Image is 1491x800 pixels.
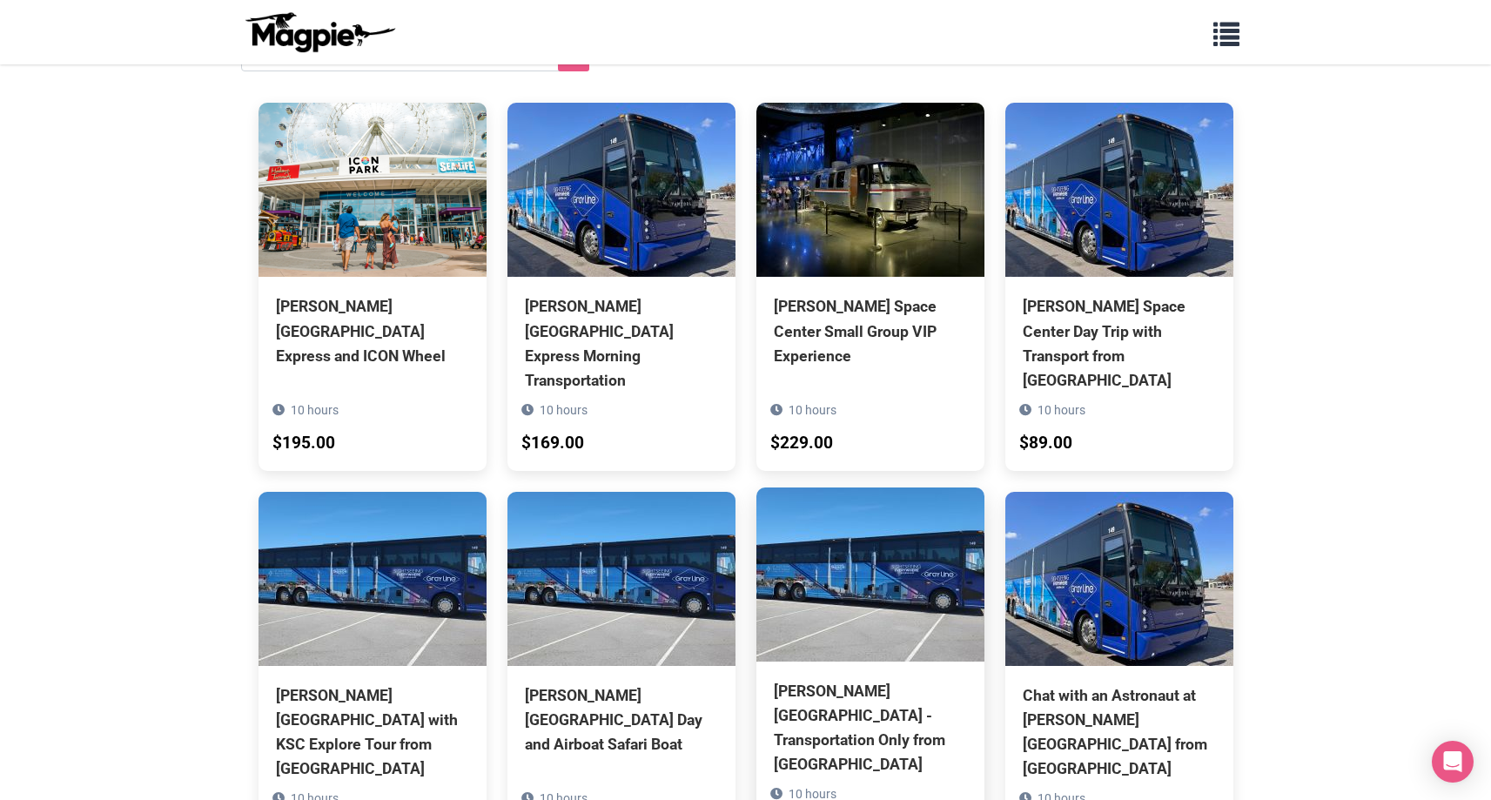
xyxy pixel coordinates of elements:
div: [PERSON_NAME] Space Center Day Trip with Transport from [GEOGRAPHIC_DATA] [1023,294,1216,393]
a: [PERSON_NAME][GEOGRAPHIC_DATA] Express and ICON Wheel 10 hours $195.00 [259,103,487,446]
div: $195.00 [272,430,335,457]
div: [PERSON_NAME][GEOGRAPHIC_DATA] Day and Airboat Safari Boat [525,683,718,756]
img: Kennedy Space Center with KSC Explore Tour from Orlando [259,492,487,666]
a: [PERSON_NAME] Space Center Day Trip with Transport from [GEOGRAPHIC_DATA] 10 hours $89.00 [1005,103,1233,471]
div: $89.00 [1019,430,1072,457]
img: Kennedy Space Center Day and Airboat Safari Boat [507,492,735,666]
img: Chat with an Astronaut at Kennedy Space Center from Orlando [1005,492,1233,666]
div: [PERSON_NAME][GEOGRAPHIC_DATA] with KSC Explore Tour from [GEOGRAPHIC_DATA] [276,683,469,782]
span: 10 hours [540,403,588,417]
div: $169.00 [521,430,584,457]
span: 10 hours [291,403,339,417]
img: Kennedy Space Center Express and ICON Wheel [259,103,487,277]
div: [PERSON_NAME][GEOGRAPHIC_DATA] - Transportation Only from [GEOGRAPHIC_DATA] [774,679,967,777]
img: Kennedy Space Center Small Group VIP Experience [756,103,984,277]
div: $229.00 [770,430,833,457]
img: Kennedy Space Center - Transportation Only from Orlando [756,487,984,662]
img: Kennedy Space Center Express Morning Transportation [507,103,735,277]
img: logo-ab69f6fb50320c5b225c76a69d11143b.png [241,11,398,53]
a: [PERSON_NAME][GEOGRAPHIC_DATA] Express Morning Transportation 10 hours $169.00 [507,103,735,471]
div: Chat with an Astronaut at [PERSON_NAME][GEOGRAPHIC_DATA] from [GEOGRAPHIC_DATA] [1023,683,1216,782]
div: [PERSON_NAME] Space Center Small Group VIP Experience [774,294,967,367]
div: Open Intercom Messenger [1432,741,1474,783]
img: Kennedy Space Center Day Trip with Transport from Orlando [1005,103,1233,277]
div: [PERSON_NAME][GEOGRAPHIC_DATA] Express Morning Transportation [525,294,718,393]
span: 10 hours [789,403,836,417]
a: [PERSON_NAME] Space Center Small Group VIP Experience 10 hours $229.00 [756,103,984,446]
span: 10 hours [1038,403,1085,417]
div: [PERSON_NAME][GEOGRAPHIC_DATA] Express and ICON Wheel [276,294,469,367]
